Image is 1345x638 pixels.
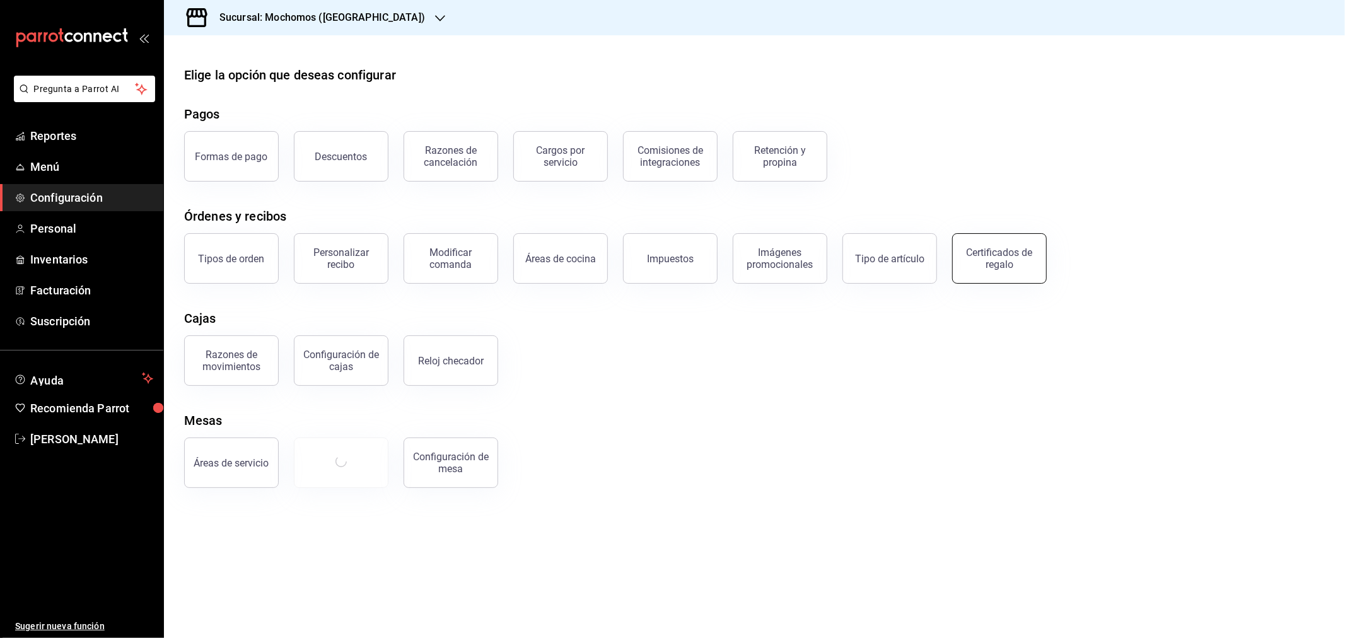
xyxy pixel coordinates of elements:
div: Certificados de regalo [960,246,1039,270]
div: Pagos [184,105,220,124]
div: Razones de movimientos [192,349,271,373]
div: Áreas de servicio [194,457,269,469]
button: Modificar comanda [404,233,498,284]
div: Áreas de cocina [525,253,596,265]
button: Formas de pago [184,131,279,182]
div: Tipos de orden [199,253,265,265]
button: Certificados de regalo [952,233,1047,284]
button: Áreas de servicio [184,438,279,488]
div: Órdenes y recibos [184,207,286,226]
button: Impuestos [623,233,718,284]
div: Razones de cancelación [412,144,490,168]
span: Recomienda Parrot [30,400,153,417]
button: Cargos por servicio [513,131,608,182]
span: Facturación [30,282,153,299]
button: Razones de cancelación [404,131,498,182]
div: Comisiones de integraciones [631,144,709,168]
div: Configuración de mesa [412,451,490,475]
div: Mesas [184,411,223,430]
span: Reportes [30,127,153,144]
button: Retención y propina [733,131,827,182]
div: Imágenes promocionales [741,246,819,270]
div: Descuentos [315,151,368,163]
span: Configuración [30,189,153,206]
span: Suscripción [30,313,153,330]
span: Sugerir nueva función [15,620,153,633]
button: Tipo de artículo [842,233,937,284]
div: Personalizar recibo [302,246,380,270]
div: Reloj checador [418,355,484,367]
button: Descuentos [294,131,388,182]
div: Cajas [184,309,216,328]
h3: Sucursal: Mochomos ([GEOGRAPHIC_DATA]) [209,10,425,25]
button: open_drawer_menu [139,33,149,43]
button: Configuración de cajas [294,335,388,386]
span: Personal [30,220,153,237]
div: Elige la opción que deseas configurar [184,66,396,84]
div: Configuración de cajas [302,349,380,373]
span: Inventarios [30,251,153,268]
button: Reloj checador [404,335,498,386]
button: Personalizar recibo [294,233,388,284]
div: Cargos por servicio [521,144,600,168]
button: Pregunta a Parrot AI [14,76,155,102]
span: Menú [30,158,153,175]
button: Imágenes promocionales [733,233,827,284]
span: Ayuda [30,371,137,386]
button: Comisiones de integraciones [623,131,718,182]
button: Configuración de mesa [404,438,498,488]
button: Razones de movimientos [184,335,279,386]
div: Tipo de artículo [855,253,924,265]
span: [PERSON_NAME] [30,431,153,448]
button: Tipos de orden [184,233,279,284]
div: Formas de pago [195,151,268,163]
span: Pregunta a Parrot AI [34,83,136,96]
div: Impuestos [647,253,694,265]
div: Modificar comanda [412,246,490,270]
div: Retención y propina [741,144,819,168]
button: Áreas de cocina [513,233,608,284]
a: Pregunta a Parrot AI [9,91,155,105]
